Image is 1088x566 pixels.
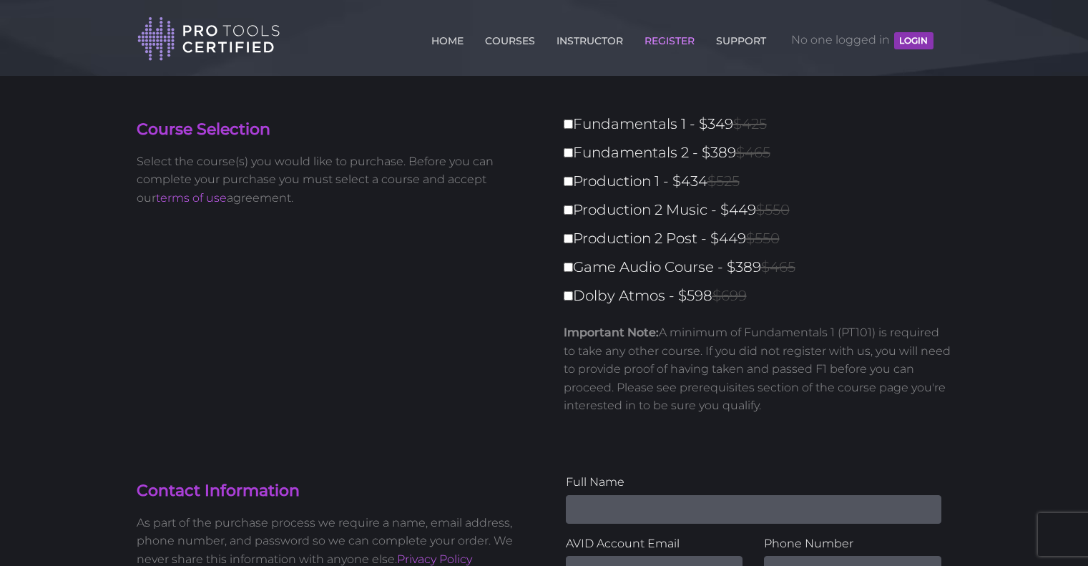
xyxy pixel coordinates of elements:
[564,326,659,339] strong: Important Note:
[137,119,534,141] h4: Course Selection
[564,283,961,308] label: Dolby Atmos - $598
[564,234,573,243] input: Production 2 Post - $449$550
[566,535,743,553] label: AVID Account Email
[894,32,933,49] button: LOGIN
[397,552,472,566] a: Privacy Policy
[641,26,698,49] a: REGISTER
[137,152,534,208] p: Select the course(s) you would like to purchase. Before you can complete your purchase you must s...
[564,205,573,215] input: Production 2 Music - $449$550
[564,255,961,280] label: Game Audio Course - $389
[564,112,961,137] label: Fundamentals 1 - $349
[707,172,740,190] span: $525
[428,26,467,49] a: HOME
[712,26,770,49] a: SUPPORT
[712,287,747,304] span: $699
[761,258,795,275] span: $465
[746,230,780,247] span: $550
[564,226,961,251] label: Production 2 Post - $449
[564,177,573,186] input: Production 1 - $434$525
[137,16,280,62] img: Pro Tools Certified Logo
[564,197,961,223] label: Production 2 Music - $449
[564,140,961,165] label: Fundamentals 2 - $389
[764,535,941,553] label: Phone Number
[564,148,573,157] input: Fundamentals 2 - $389$465
[564,169,961,194] label: Production 1 - $434
[564,263,573,272] input: Game Audio Course - $389$465
[156,191,227,205] a: terms of use
[733,115,767,132] span: $425
[564,119,573,129] input: Fundamentals 1 - $349$425
[564,323,952,415] p: A minimum of Fundamentals 1 (PT101) is required to take any other course. If you did not register...
[481,26,539,49] a: COURSES
[553,26,627,49] a: INSTRUCTOR
[566,473,941,492] label: Full Name
[756,201,790,218] span: $550
[564,291,573,301] input: Dolby Atmos - $598$699
[137,480,534,502] h4: Contact Information
[736,144,770,161] span: $465
[791,19,933,62] span: No one logged in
